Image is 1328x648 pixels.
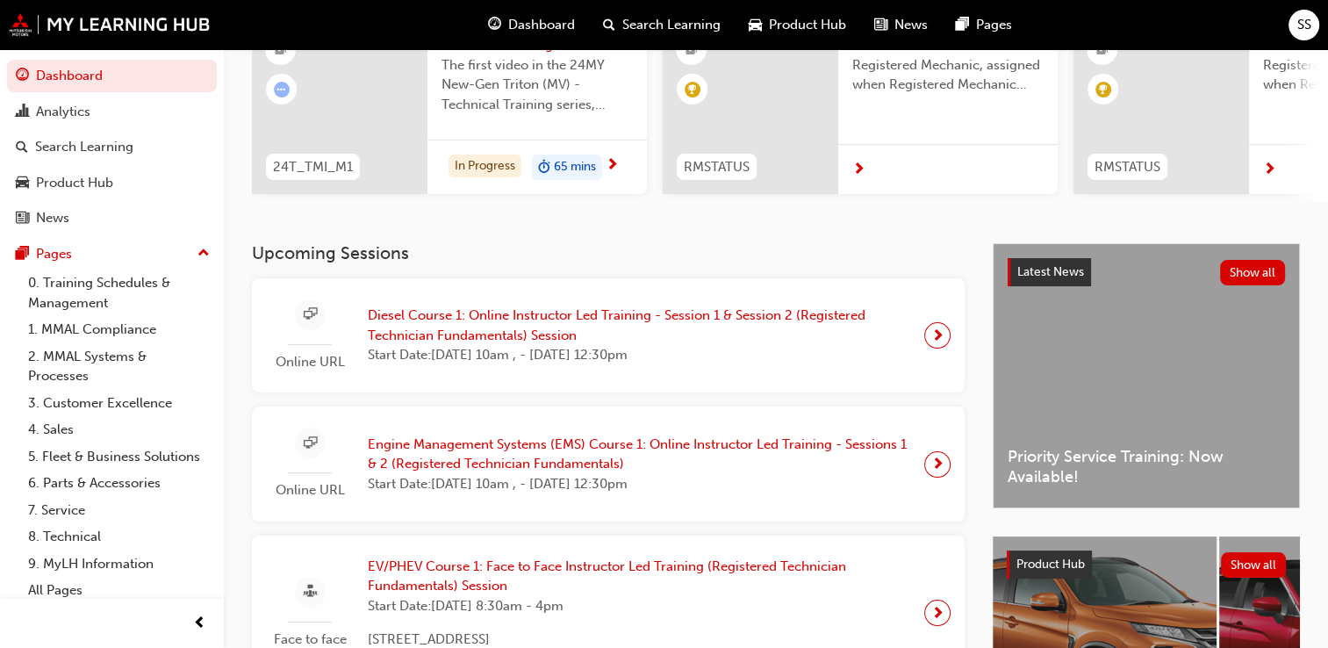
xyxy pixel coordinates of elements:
[36,208,69,228] div: News
[21,523,217,551] a: 8. Technical
[942,7,1026,43] a: pages-iconPages
[275,39,287,61] span: booktick-icon
[554,157,596,177] span: 65 mins
[7,96,217,128] a: Analytics
[441,55,633,115] span: The first video in the 24MY New-Gen Triton (MV) - Technical Training series, covering: Engine
[686,39,698,61] span: booktick-icon
[21,343,217,390] a: 2. MMAL Systems & Processes
[21,443,217,471] a: 5. Fleet & Business Solutions
[21,551,217,578] a: 9. MyLH Information
[874,14,887,36] span: news-icon
[589,7,735,43] a: search-iconSearch Learning
[769,15,846,35] span: Product Hub
[931,323,944,348] span: next-icon
[606,158,619,174] span: next-icon
[35,137,133,157] div: Search Learning
[7,131,217,163] a: Search Learning
[16,140,28,155] span: search-icon
[7,238,217,270] button: Pages
[622,15,721,35] span: Search Learning
[749,14,762,36] span: car-icon
[21,497,217,524] a: 7. Service
[7,167,217,199] a: Product Hub
[368,306,910,345] span: Diesel Course 1: Online Instructor Led Training - Session 1 & Session 2 (Registered Technician Fu...
[16,247,29,263] span: pages-icon
[36,102,90,122] div: Analytics
[1095,157,1160,177] span: RMSTATUS
[16,104,29,120] span: chart-icon
[1017,264,1084,279] span: Latest News
[7,202,217,234] a: News
[931,601,944,625] span: next-icon
[1095,82,1111,97] span: learningRecordVerb_ACHIEVE-icon
[1220,260,1286,285] button: Show all
[21,270,217,316] a: 0. Training Schedules & Management
[368,435,910,474] span: Engine Management Systems (EMS) Course 1: Online Instructor Led Training - Sessions 1 & 2 (Regist...
[21,416,217,443] a: 4. Sales
[1263,162,1276,178] span: next-icon
[368,345,910,365] span: Start Date: [DATE] 10am , - [DATE] 12:30pm
[274,82,290,97] span: learningRecordVerb_ATTEMPT-icon
[304,304,317,326] span: sessionType_ONLINE_URL-icon
[488,14,501,36] span: guage-icon
[36,244,72,264] div: Pages
[976,15,1012,35] span: Pages
[304,581,317,603] span: sessionType_FACE_TO_FACE-icon
[1297,15,1311,35] span: SS
[266,352,354,372] span: Online URL
[735,7,860,43] a: car-iconProduct Hub
[368,557,910,596] span: EV/PHEV Course 1: Face to Face Instructor Led Training (Registered Technician Fundamentals) Session
[266,421,951,508] a: Online URLEngine Management Systems (EMS) Course 1: Online Instructor Led Training - Sessions 1 &...
[21,316,217,343] a: 1. MMAL Compliance
[7,56,217,238] button: DashboardAnalyticsSearch LearningProduct HubNews
[474,7,589,43] a: guage-iconDashboard
[894,15,928,35] span: News
[1008,447,1285,486] span: Priority Service Training: Now Available!
[304,433,317,455] span: sessionType_ONLINE_URL-icon
[16,176,29,191] span: car-icon
[36,173,113,193] div: Product Hub
[368,474,910,494] span: Start Date: [DATE] 10am , - [DATE] 12:30pm
[956,14,969,36] span: pages-icon
[1221,552,1287,578] button: Show all
[7,60,217,92] a: Dashboard
[1096,39,1109,61] span: booktick-icon
[852,162,865,178] span: next-icon
[993,243,1300,508] a: Latest NewsShow allPriority Service Training: Now Available!
[508,15,575,35] span: Dashboard
[852,35,1044,95] span: Technician Qualification Level: Registered Mechanic, assigned when Registered Mechanic modules ha...
[685,82,700,97] span: learningRecordVerb_ACHIEVE-icon
[9,13,211,36] img: mmal
[1007,551,1286,579] a: Product HubShow all
[21,577,217,604] a: All Pages
[1008,258,1285,286] a: Latest NewsShow all
[21,470,217,497] a: 6. Parts & Accessories
[449,155,521,178] div: In Progress
[266,292,951,379] a: Online URLDiesel Course 1: Online Instructor Led Training - Session 1 & Session 2 (Registered Tec...
[273,157,353,177] span: 24T_TMI_M1
[368,596,910,616] span: Start Date: [DATE] 8:30am - 4pm
[538,156,550,179] span: duration-icon
[603,14,615,36] span: search-icon
[931,452,944,477] span: next-icon
[860,7,942,43] a: news-iconNews
[1016,557,1085,572] span: Product Hub
[193,613,206,635] span: prev-icon
[16,211,29,227] span: news-icon
[1289,10,1319,40] button: SS
[21,390,217,417] a: 3. Customer Excellence
[684,157,750,177] span: RMSTATUS
[197,242,210,265] span: up-icon
[266,480,354,500] span: Online URL
[252,243,965,263] h3: Upcoming Sessions
[16,68,29,84] span: guage-icon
